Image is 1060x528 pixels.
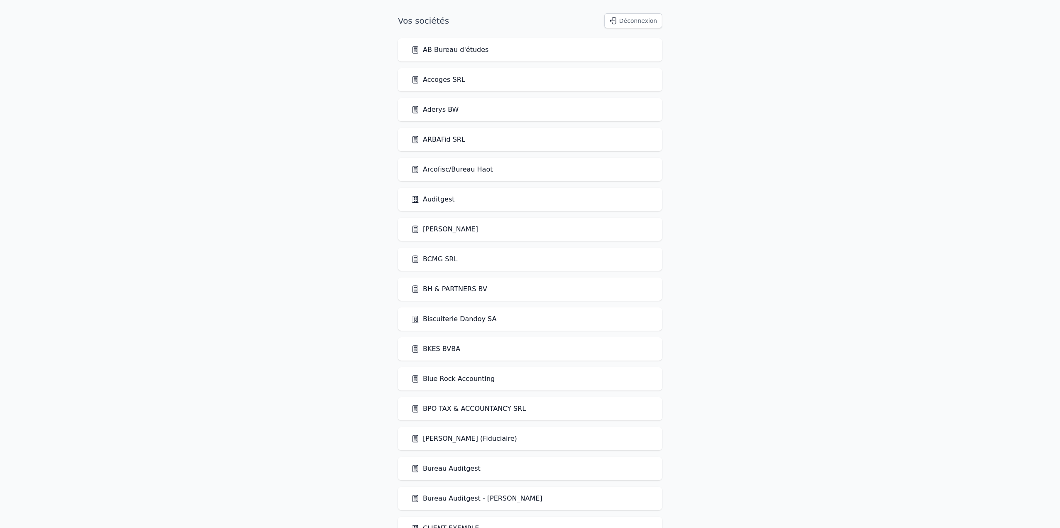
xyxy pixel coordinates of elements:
h1: Vos sociétés [398,15,449,27]
a: Bureau Auditgest [411,464,481,474]
a: [PERSON_NAME] (Fiduciaire) [411,434,517,444]
button: Déconnexion [604,13,662,28]
a: [PERSON_NAME] [411,224,478,234]
a: Arcofisc/Bureau Haot [411,165,493,174]
a: Biscuiterie Dandoy SA [411,314,496,324]
a: Bureau Auditgest - [PERSON_NAME] [411,494,542,503]
a: AB Bureau d'études [411,45,488,55]
a: BH & PARTNERS BV [411,284,487,294]
a: Accoges SRL [411,75,465,85]
a: Blue Rock Accounting [411,374,495,384]
a: Auditgest [411,194,455,204]
a: BPO TAX & ACCOUNTANCY SRL [411,404,526,414]
a: BCMG SRL [411,254,457,264]
a: Aderys BW [411,105,459,115]
a: BKES BVBA [411,344,460,354]
a: ARBAFid SRL [411,135,465,145]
